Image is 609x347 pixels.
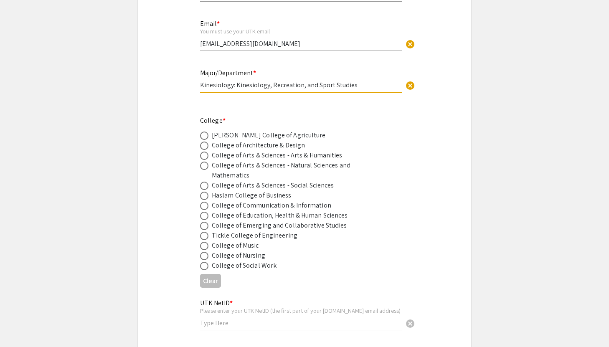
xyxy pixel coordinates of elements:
div: College of Arts & Sciences - Social Sciences [212,180,334,190]
div: College of Arts & Sciences - Arts & Humanities [212,150,343,160]
button: Clear [402,35,419,52]
span: cancel [405,39,415,49]
div: College of Emerging and Collaborative Studies [212,220,347,230]
iframe: Chat [6,309,36,341]
div: College of Communication & Information [212,200,331,210]
button: Clear [402,314,419,331]
div: Haslam College of Business [212,190,292,200]
div: College of Nursing [212,251,265,261]
div: You must use your UTK email [200,28,402,35]
mat-label: College [200,116,226,125]
mat-label: Major/Department [200,68,256,77]
span: cancel [405,81,415,91]
div: College of Social Work [212,261,277,271]
div: [PERSON_NAME] College of Agriculture [212,130,326,140]
input: Type Here [200,81,402,89]
mat-label: UTK NetID [200,299,233,307]
mat-label: Email [200,19,220,28]
button: Clear [200,274,221,288]
div: College of Education, Health & Human Sciences [212,210,348,220]
div: Please enter your UTK NetID (the first part of your [DOMAIN_NAME] email address) [200,307,402,314]
div: College of Arts & Sciences - Natural Sciences and Mathematics [212,160,358,180]
div: College of Music [212,241,259,251]
span: cancel [405,319,415,329]
div: Tickle College of Engineering [212,230,297,241]
button: Clear [402,77,419,94]
div: College of Architecture & Design [212,140,305,150]
input: Type Here [200,319,402,327]
input: Type Here [200,39,402,48]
